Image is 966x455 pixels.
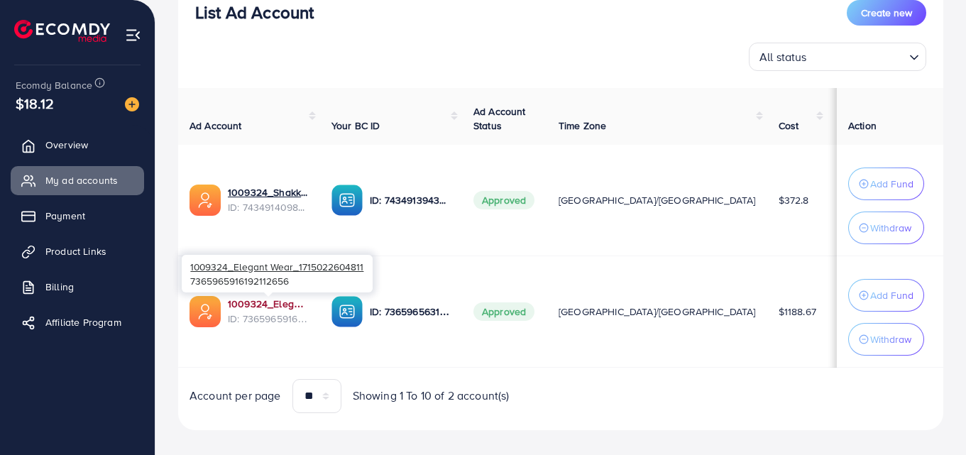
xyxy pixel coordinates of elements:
[45,315,121,329] span: Affiliate Program
[228,297,309,311] a: 1009324_Elegant Wear_1715022604811
[870,219,911,236] p: Withdraw
[45,209,85,223] span: Payment
[559,193,756,207] span: [GEOGRAPHIC_DATA]/[GEOGRAPHIC_DATA]
[190,296,221,327] img: ic-ads-acc.e4c84228.svg
[870,287,913,304] p: Add Fund
[228,200,309,214] span: ID: 7434914098950799361
[848,323,924,356] button: Withdraw
[906,391,955,444] iframe: Chat
[331,185,363,216] img: ic-ba-acc.ded83a64.svg
[45,138,88,152] span: Overview
[473,191,534,209] span: Approved
[228,185,309,214] div: <span class='underline'>1009324_Shakka_1731075849517</span></br>7434914098950799361
[182,255,373,292] div: 7365965916192112656
[757,47,810,67] span: All status
[370,192,451,209] p: ID: 7434913943245914129
[331,296,363,327] img: ic-ba-acc.ded83a64.svg
[190,388,281,404] span: Account per page
[45,173,118,187] span: My ad accounts
[559,305,756,319] span: [GEOGRAPHIC_DATA]/[GEOGRAPHIC_DATA]
[779,193,809,207] span: $372.8
[353,388,510,404] span: Showing 1 To 10 of 2 account(s)
[11,308,144,336] a: Affiliate Program
[11,202,144,230] a: Payment
[870,175,913,192] p: Add Fund
[370,303,451,320] p: ID: 7365965631474204673
[861,6,912,20] span: Create new
[16,78,92,92] span: Ecomdy Balance
[11,131,144,159] a: Overview
[190,119,242,133] span: Ad Account
[11,273,144,301] a: Billing
[848,119,877,133] span: Action
[811,44,904,67] input: Search for option
[473,302,534,321] span: Approved
[195,2,314,23] h3: List Ad Account
[125,97,139,111] img: image
[45,244,106,258] span: Product Links
[870,331,911,348] p: Withdraw
[779,119,799,133] span: Cost
[331,119,380,133] span: Your BC ID
[11,237,144,265] a: Product Links
[190,185,221,216] img: ic-ads-acc.e4c84228.svg
[190,260,363,273] span: 1009324_Elegant Wear_1715022604811
[779,305,816,319] span: $1188.67
[45,280,74,294] span: Billing
[228,185,309,199] a: 1009324_Shakka_1731075849517
[16,93,54,114] span: $18.12
[473,104,526,133] span: Ad Account Status
[125,27,141,43] img: menu
[14,20,110,42] img: logo
[848,212,924,244] button: Withdraw
[559,119,606,133] span: Time Zone
[848,279,924,312] button: Add Fund
[11,166,144,194] a: My ad accounts
[749,43,926,71] div: Search for option
[848,168,924,200] button: Add Fund
[228,312,309,326] span: ID: 7365965916192112656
